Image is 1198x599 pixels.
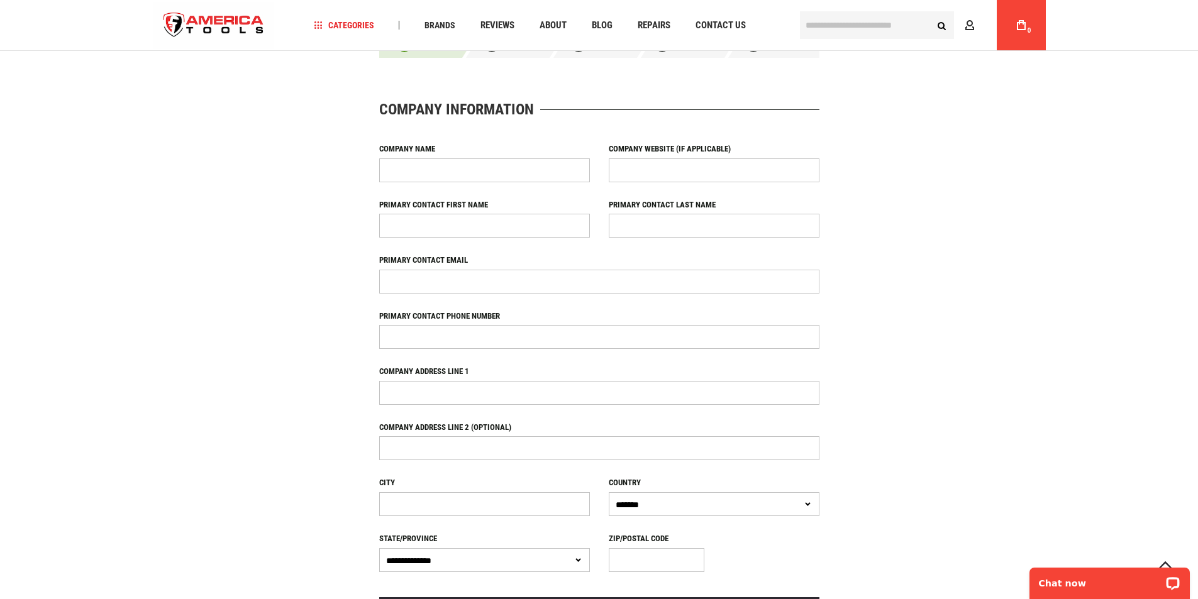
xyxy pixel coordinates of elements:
[690,17,752,34] a: Contact Us
[379,534,437,543] span: State/Province
[609,144,731,153] span: Company Website (if applicable)
[480,21,514,30] span: Reviews
[308,17,380,34] a: Categories
[424,21,455,30] span: Brands
[379,200,488,209] span: Primary Contact First Name
[586,17,618,34] a: Blog
[609,200,716,209] span: Primary Contact Last Name
[609,534,668,543] span: Zip/Postal Code
[379,144,435,153] span: Company Name
[153,2,275,49] img: America Tools
[314,21,374,30] span: Categories
[632,17,676,34] a: Repairs
[534,17,572,34] a: About
[379,478,395,487] span: City
[638,21,670,30] span: Repairs
[419,17,461,34] a: Brands
[475,17,520,34] a: Reviews
[379,255,468,265] span: Primary Contact Email
[1021,559,1198,599] iframe: LiveChat chat widget
[540,21,567,30] span: About
[930,13,954,37] button: Search
[696,21,746,30] span: Contact Us
[1028,27,1031,34] span: 0
[379,311,500,321] span: Primary Contact Phone Number
[609,478,641,487] span: Country
[153,2,275,49] a: store logo
[379,102,534,117] span: Company Information
[379,366,469,376] span: Company Address line 1
[379,422,511,432] span: Company Address line 2 (optional)
[592,21,613,30] span: Blog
